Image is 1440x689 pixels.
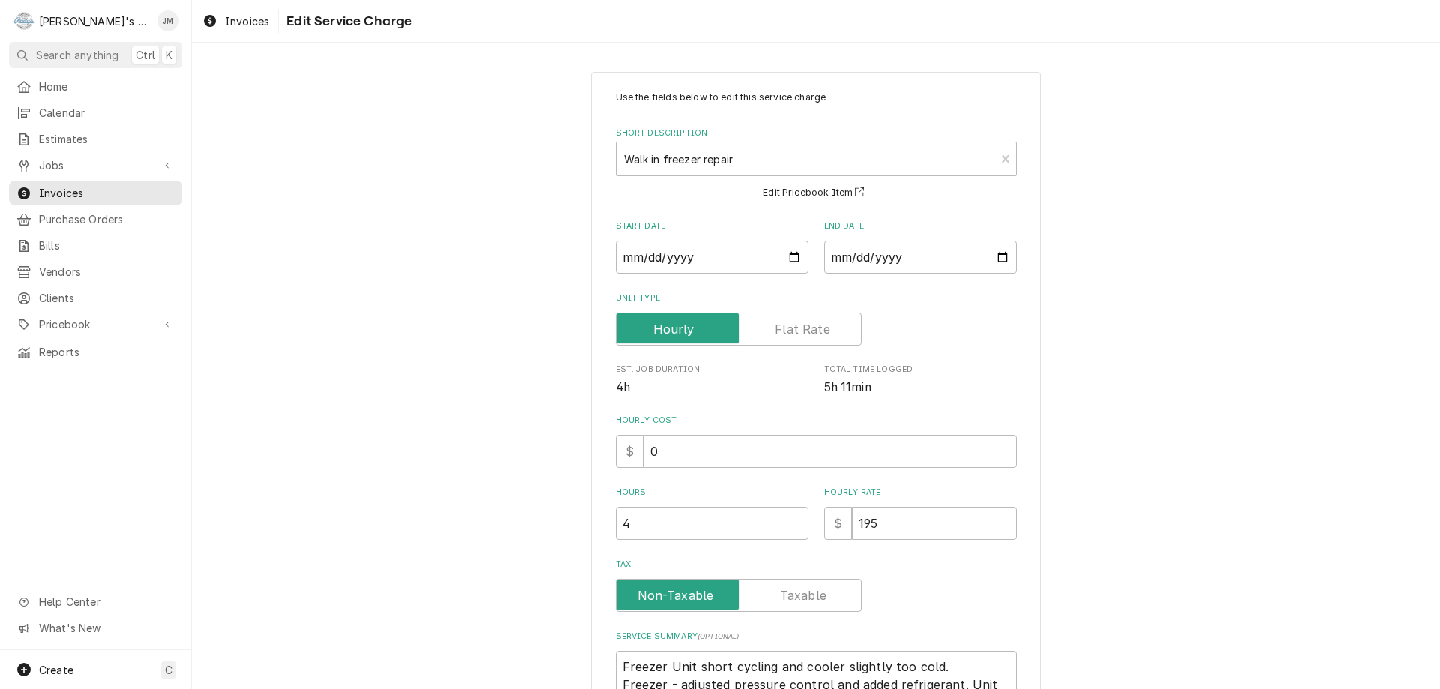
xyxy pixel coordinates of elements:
span: Est. Job Duration [616,364,808,376]
span: Jobs [39,157,152,173]
span: Search anything [36,47,118,63]
div: Unit Type [616,292,1017,346]
div: Tax [616,559,1017,612]
label: Service Summary [616,631,1017,643]
div: R [13,10,34,31]
label: Hourly Cost [616,415,1017,427]
span: Vendors [39,264,175,280]
a: Calendar [9,100,182,125]
label: Short Description [616,127,1017,139]
span: Invoices [39,185,175,201]
a: Estimates [9,127,182,151]
a: Reports [9,340,182,364]
span: Pricebook [39,316,152,332]
span: Clients [39,290,175,306]
span: Calendar [39,105,175,121]
label: End Date [824,220,1017,232]
a: Vendors [9,259,182,284]
div: [PERSON_NAME]'s Commercial Refrigeration [39,13,149,29]
a: Bills [9,233,182,258]
span: 4h [616,380,630,394]
div: End Date [824,220,1017,274]
label: Tax [616,559,1017,571]
div: Est. Job Duration [616,364,808,396]
input: yyyy-mm-dd [616,241,808,274]
label: Hourly Rate [824,487,1017,499]
span: Reports [39,344,175,360]
label: Unit Type [616,292,1017,304]
span: Total Time Logged [824,364,1017,376]
div: JM [157,10,178,31]
a: Go to Pricebook [9,312,182,337]
p: Use the fields below to edit this service charge [616,91,1017,104]
span: 5h 11min [824,380,871,394]
div: [object Object] [616,487,808,540]
label: Hours [616,487,808,499]
button: Search anythingCtrlK [9,42,182,68]
a: Purchase Orders [9,207,182,232]
span: What's New [39,620,173,636]
a: Home [9,74,182,99]
a: Invoices [196,9,275,34]
div: $ [616,435,643,468]
span: Ctrl [136,47,155,63]
div: Rudy's Commercial Refrigeration's Avatar [13,10,34,31]
span: Est. Job Duration [616,379,808,397]
div: $ [824,507,852,540]
span: K [166,47,172,63]
label: Start Date [616,220,808,232]
a: Go to What's New [9,616,182,640]
input: yyyy-mm-dd [824,241,1017,274]
div: Start Date [616,220,808,274]
span: Total Time Logged [824,379,1017,397]
span: ( optional ) [697,632,739,640]
div: Hourly Cost [616,415,1017,468]
span: Bills [39,238,175,253]
a: Clients [9,286,182,310]
span: Home [39,79,175,94]
div: [object Object] [824,487,1017,540]
a: Go to Jobs [9,153,182,178]
div: Total Time Logged [824,364,1017,396]
span: Help Center [39,594,173,610]
span: Edit Service Charge [282,11,412,31]
span: C [165,662,172,678]
span: Create [39,664,73,676]
span: Estimates [39,131,175,147]
a: Invoices [9,181,182,205]
div: Short Description [616,127,1017,202]
button: Edit Pricebook Item [760,184,871,202]
div: Jim McIntyre's Avatar [157,10,178,31]
a: Go to Help Center [9,589,182,614]
span: Invoices [225,13,269,29]
span: Purchase Orders [39,211,175,227]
